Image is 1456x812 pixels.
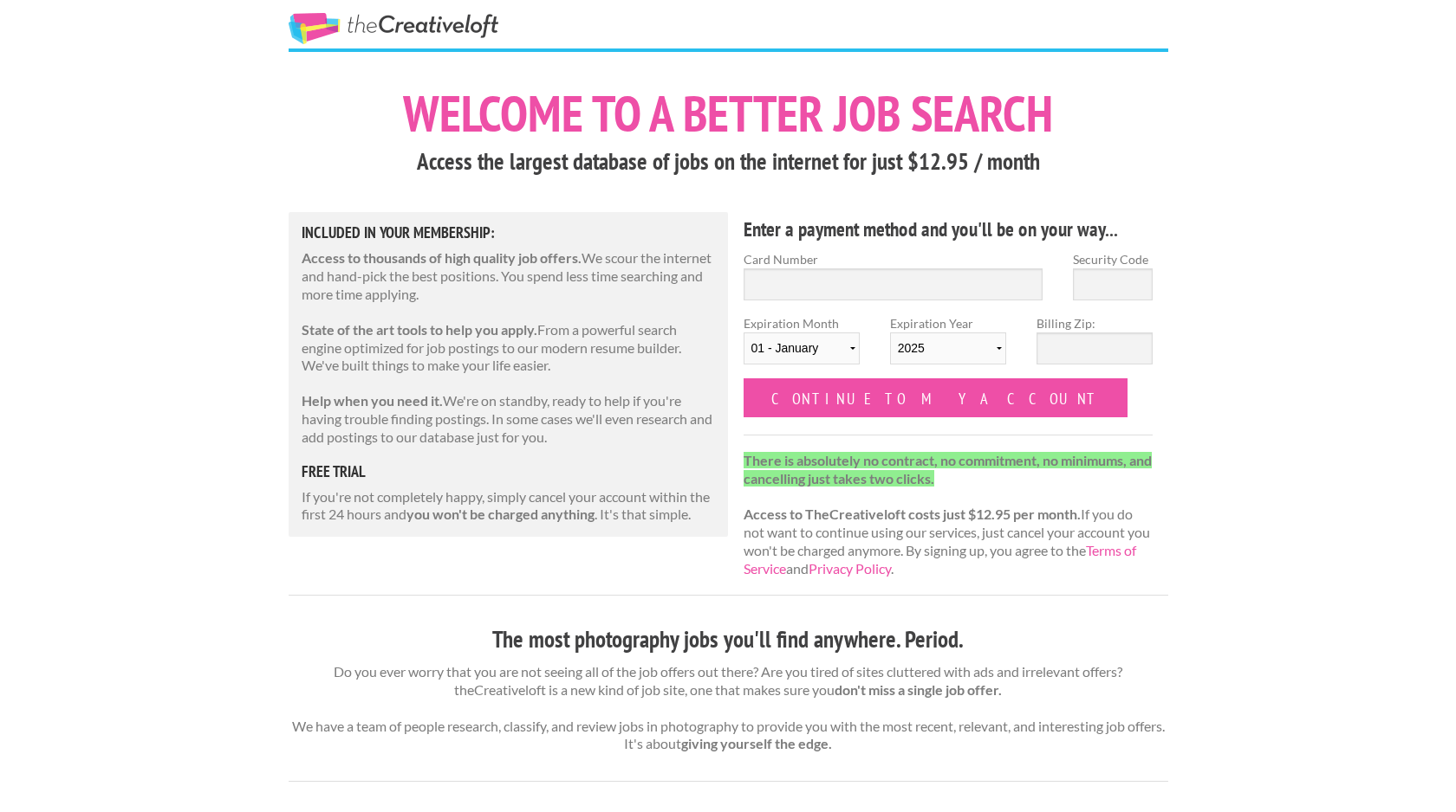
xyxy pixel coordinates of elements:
[890,332,1006,364] select: Expiration Year
[744,452,1154,578] p: If you do not want to continue using our services, just cancel your account you won't be charged ...
[744,506,1081,522] strong: Access to TheCreativeloft costs just $12.95 per month.
[744,314,860,378] label: Expiration Month
[681,735,832,751] strong: giving yourself the edge.
[835,681,1002,698] strong: don't miss a single job offer.
[302,392,443,409] strong: Help when you need it.
[744,216,1154,243] h4: Enter a payment method and you'll be on your way...
[289,623,1168,656] h3: The most photography jobs you'll find anywhere. Period.
[744,250,1043,268] label: Card Number
[289,88,1168,139] h1: Welcome to a better job search
[302,249,716,303] p: We scour the internet and hand-pick the best positions. You spend less time searching and more ti...
[302,488,716,525] p: If you're not completely happy, simply cancel your account within the first 24 hours and . It's t...
[406,506,595,522] strong: you won't be charged anything
[289,13,498,44] a: The Creative Loft
[302,392,716,446] p: We're on standby, ready to help if you're having trouble finding postings. In some cases we'll ev...
[744,332,860,364] select: Expiration Month
[744,542,1136,577] a: Terms of Service
[1073,250,1153,268] label: Security Code
[302,249,582,266] strong: Access to thousands of high quality job offers.
[809,560,891,577] a: Privacy Policy
[744,452,1152,487] strong: There is absolutely no contract, no commitment, no minimums, and cancelling just takes two clicks.
[289,145,1168,178] h3: Access the largest database of jobs on the internet for just $12.95 / month
[289,663,1168,753] p: Do you ever worry that you are not seeing all of the job offers out there? Are you tired of sites...
[302,321,716,375] p: From a powerful search engine optimized for job postings to our modern resume builder. We've buil...
[1037,314,1153,332] label: Billing Zip:
[744,378,1128,417] input: Continue to my account
[302,321,537,338] strong: State of the art tools to help you apply.
[302,464,716,480] h5: free trial
[890,314,1006,378] label: Expiration Year
[302,225,716,241] h5: Included in Your Membership:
